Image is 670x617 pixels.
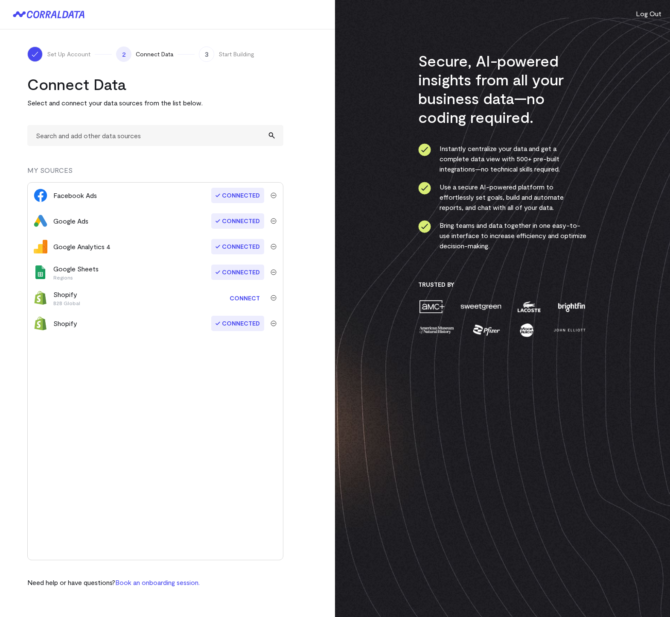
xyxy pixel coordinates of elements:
[116,47,131,62] span: 2
[211,265,264,280] span: Connected
[418,299,446,314] img: amc-0b11a8f1.png
[225,290,264,306] a: Connect
[136,50,173,58] span: Connect Data
[518,323,535,338] img: moon-juice-c312e729.png
[53,300,80,306] p: B2B Global
[211,213,264,229] span: Connected
[418,281,587,288] h3: Trusted By
[218,50,254,58] span: Start Building
[53,264,99,281] div: Google Sheets
[556,299,587,314] img: brightfin-a251e171.png
[516,299,542,314] img: lacoste-7a6b0538.png
[53,274,99,281] p: Regions
[115,578,200,586] a: Book an onboarding session.
[27,577,200,588] p: Need help or have questions?
[47,50,90,58] span: Set Up Account
[53,242,111,252] div: Google Analytics 4
[53,190,97,201] div: Facebook Ads
[34,317,47,330] img: shopify-673fa4e3.svg
[271,244,277,250] img: trash-40e54a27.svg
[271,218,277,224] img: trash-40e54a27.svg
[53,216,88,226] div: Google Ads
[636,9,661,19] button: Log Out
[34,240,47,253] img: google_analytics_4-4ee20295.svg
[34,291,47,305] img: shopify-673fa4e3.svg
[271,269,277,275] img: trash-40e54a27.svg
[34,265,47,279] img: google_sheets-5a4bad8e.svg
[211,188,264,203] span: Connected
[53,289,80,306] div: Shopify
[34,189,47,202] img: facebook_ads-56946ca1.svg
[34,214,47,228] img: google_ads-c8121f33.png
[271,295,277,301] img: trash-40e54a27.svg
[271,192,277,198] img: trash-40e54a27.svg
[418,220,587,251] li: Bring teams and data together in one easy-to-use interface to increase efficiency and optimize de...
[418,323,455,338] img: amnh-5afada46.png
[199,47,214,62] span: 3
[27,98,283,108] p: Select and connect your data sources from the list below.
[31,50,39,58] img: ico-check-white-5ff98cb1.svg
[271,320,277,326] img: trash-40e54a27.svg
[418,51,587,126] h3: Secure, AI-powered insights from all your business data—no coding required.
[552,323,587,338] img: john-elliott-25751c40.png
[418,182,431,195] img: ico-check-circle-4b19435c.svg
[418,182,587,212] li: Use a secure AI-powered platform to effortlessly set goals, build and automate reports, and chat ...
[418,143,587,174] li: Instantly centralize your data and get a complete data view with 500+ pre-built integrations—no t...
[211,316,264,331] span: Connected
[460,299,502,314] img: sweetgreen-1d1fb32c.png
[472,323,501,338] img: pfizer-e137f5fc.png
[27,165,283,182] div: MY SOURCES
[418,143,431,156] img: ico-check-circle-4b19435c.svg
[27,125,283,146] input: Search and add other data sources
[418,220,431,233] img: ico-check-circle-4b19435c.svg
[27,75,283,93] h2: Connect Data
[211,239,264,254] span: Connected
[53,318,77,329] div: Shopify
